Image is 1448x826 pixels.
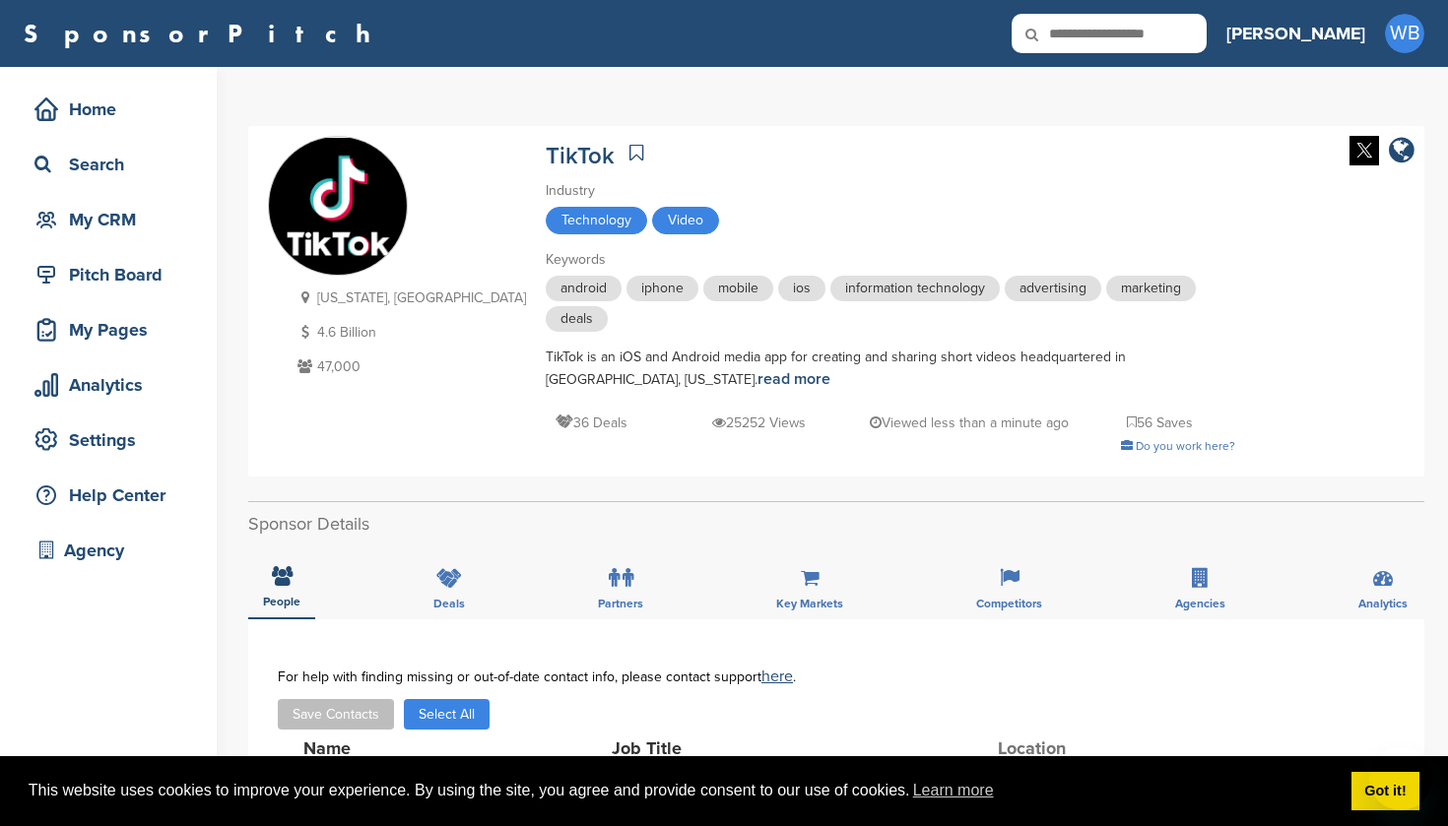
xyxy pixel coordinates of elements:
[20,362,197,408] a: Analytics
[652,207,719,234] span: Video
[598,598,643,609] span: Partners
[1136,439,1235,453] span: Do you work here?
[778,276,825,301] span: ios
[404,699,490,730] button: Select All
[830,276,1000,301] span: information technology
[303,739,520,757] div: Name
[20,87,197,132] a: Home
[976,598,1042,609] span: Competitors
[910,776,997,805] a: learn more about cookies
[776,598,843,609] span: Key Markets
[1369,747,1432,810] iframe: Button to launch messaging window
[30,422,197,458] div: Settings
[293,320,526,345] p: 4.6 Billion
[30,92,197,127] div: Home
[293,354,526,379] p: 47,000
[263,596,300,607] span: People
[30,367,197,403] div: Analytics
[30,312,197,348] div: My Pages
[757,369,830,389] a: read more
[1106,276,1196,301] span: marketing
[703,276,773,301] span: mobile
[1349,136,1379,165] img: Twitter white
[1226,12,1365,55] a: [PERSON_NAME]
[20,252,197,297] a: Pitch Board
[20,142,197,187] a: Search
[433,598,465,609] span: Deals
[30,477,197,513] div: Help Center
[546,207,647,234] span: Technology
[998,739,1146,757] div: Location
[1005,276,1101,301] span: advertising
[30,533,197,568] div: Agency
[20,473,197,518] a: Help Center
[546,347,1235,391] div: TikTok is an iOS and Android media app for creating and sharing short videos headquartered in [GE...
[761,667,793,686] a: here
[1226,20,1365,47] h3: [PERSON_NAME]
[20,417,197,463] a: Settings
[546,249,1235,271] div: Keywords
[293,286,526,310] p: [US_STATE], [GEOGRAPHIC_DATA]
[20,528,197,573] a: Agency
[1175,598,1225,609] span: Agencies
[29,776,1336,805] span: This website uses cookies to improve your experience. By using the site, you agree and provide co...
[546,306,608,332] span: deals
[1358,598,1408,609] span: Analytics
[278,668,1395,684] div: For help with finding missing or out-of-date contact info, please contact support .
[1385,14,1424,53] span: WB
[248,511,1424,538] h2: Sponsor Details
[870,411,1069,435] p: Viewed less than a minute ago
[30,147,197,182] div: Search
[1351,772,1419,811] a: dismiss cookie message
[1127,411,1193,435] p: 56 Saves
[556,411,627,435] p: 36 Deals
[20,197,197,242] a: My CRM
[278,699,394,730] button: Save Contacts
[1389,136,1415,168] a: company link
[546,276,622,301] span: android
[546,180,1235,202] div: Industry
[269,138,407,276] img: Sponsorpitch & TikTok
[30,202,197,237] div: My CRM
[1121,439,1235,453] a: Do you work here?
[712,411,806,435] p: 25252 Views
[30,257,197,292] div: Pitch Board
[546,142,615,170] a: TikTok
[20,307,197,352] a: My Pages
[24,21,383,46] a: SponsorPitch
[612,739,907,757] div: Job Title
[626,276,698,301] span: iphone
